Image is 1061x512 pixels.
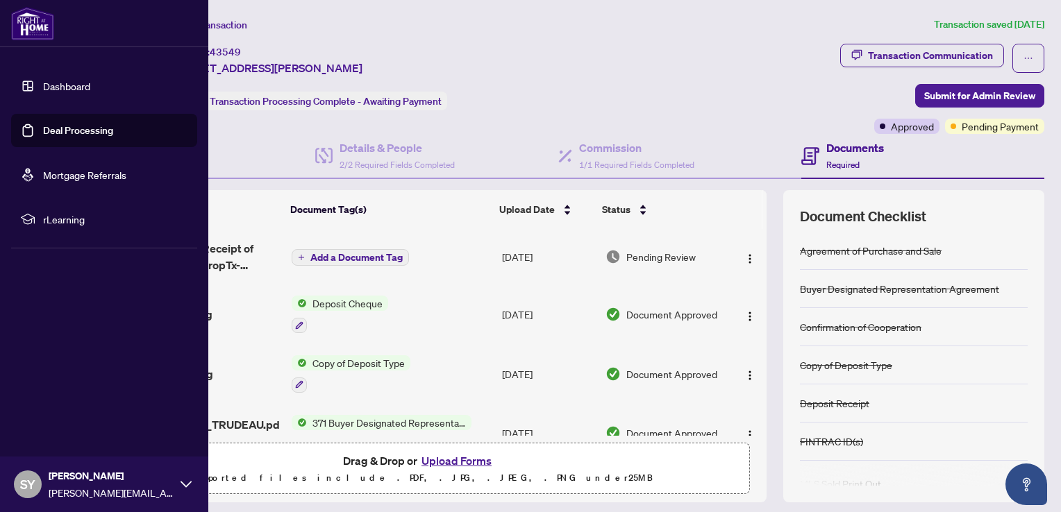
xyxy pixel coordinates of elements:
[496,284,601,344] td: [DATE]
[496,229,601,284] td: [DATE]
[499,202,555,217] span: Upload Date
[43,80,90,92] a: Dashboard
[98,470,741,486] p: Supported files include .PDF, .JPG, .JPEG, .PNG under 25 MB
[43,212,187,227] span: rLearning
[210,46,241,58] span: 43549
[800,243,942,258] div: Agreement of Purchase and Sale
[49,485,174,500] span: [PERSON_NAME][EMAIL_ADDRESS][DOMAIN_NAME]
[496,404,601,463] td: [DATE]
[891,119,934,134] span: Approved
[744,429,755,441] img: Logo
[43,124,113,137] a: Deal Processing
[800,395,869,411] div: Deposit Receipt
[310,253,403,262] span: Add a Document Tag
[49,468,174,484] span: [PERSON_NAME]
[739,246,761,268] button: Logo
[579,139,694,156] h4: Commission
[596,190,726,229] th: Status
[915,84,1044,108] button: Submit for Admin Review
[739,422,761,444] button: Logo
[496,344,601,404] td: [DATE]
[292,415,471,452] button: Status Icon371 Buyer Designated Representation Agreement - Authority for Purchase or Lease
[739,303,761,325] button: Logo
[800,434,863,449] div: FINTRAC ID(s)
[605,249,621,264] img: Document Status
[173,19,247,31] span: View Transaction
[744,370,755,381] img: Logo
[494,190,597,229] th: Upload Date
[343,452,496,470] span: Drag & Drop or
[602,202,630,217] span: Status
[800,281,999,296] div: Buyer Designated Representation Agreement
[1024,53,1033,63] span: ellipsis
[934,17,1044,33] article: Transaction saved [DATE]
[292,248,409,266] button: Add a Document Tag
[340,160,455,170] span: 2/2 Required Fields Completed
[739,363,761,385] button: Logo
[340,139,455,156] h4: Details & People
[43,169,126,181] a: Mortgage Referrals
[626,425,717,441] span: Document Approved
[90,443,749,495] span: Drag & Drop orUpload FormsSupported files include .PDF, .JPG, .JPEG, .PNG under25MB
[962,119,1039,134] span: Pending Payment
[626,307,717,322] span: Document Approved
[744,253,755,264] img: Logo
[605,307,621,322] img: Document Status
[1005,463,1047,505] button: Open asap
[307,355,410,370] span: Copy of Deposit Type
[298,254,305,261] span: plus
[605,366,621,382] img: Document Status
[292,355,410,393] button: Status IconCopy of Deposit Type
[605,425,621,441] img: Document Status
[292,415,307,430] img: Status Icon
[626,249,696,264] span: Pending Review
[826,160,860,170] span: Required
[579,160,694,170] span: 1/1 Required Fields Completed
[307,296,388,311] span: Deposit Cheque
[292,296,388,333] button: Status IconDeposit Cheque
[307,415,471,430] span: 371 Buyer Designated Representation Agreement - Authority for Purchase or Lease
[744,311,755,322] img: Logo
[20,475,35,494] span: SY
[172,92,447,110] div: Status:
[826,139,884,156] h4: Documents
[292,355,307,370] img: Status Icon
[840,44,1004,67] button: Transaction Communication
[800,319,921,334] div: Confirmation of Cooperation
[172,60,362,76] span: [STREET_ADDRESS][PERSON_NAME]
[800,357,892,373] div: Copy of Deposit Type
[210,95,442,108] span: Transaction Processing Complete - Awaiting Payment
[800,207,926,226] span: Document Checklist
[924,85,1035,107] span: Submit for Admin Review
[292,249,409,266] button: Add a Document Tag
[285,190,494,229] th: Document Tag(s)
[868,44,993,67] div: Transaction Communication
[626,366,717,382] span: Document Approved
[292,296,307,311] img: Status Icon
[11,7,54,40] img: logo
[417,452,496,470] button: Upload Forms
